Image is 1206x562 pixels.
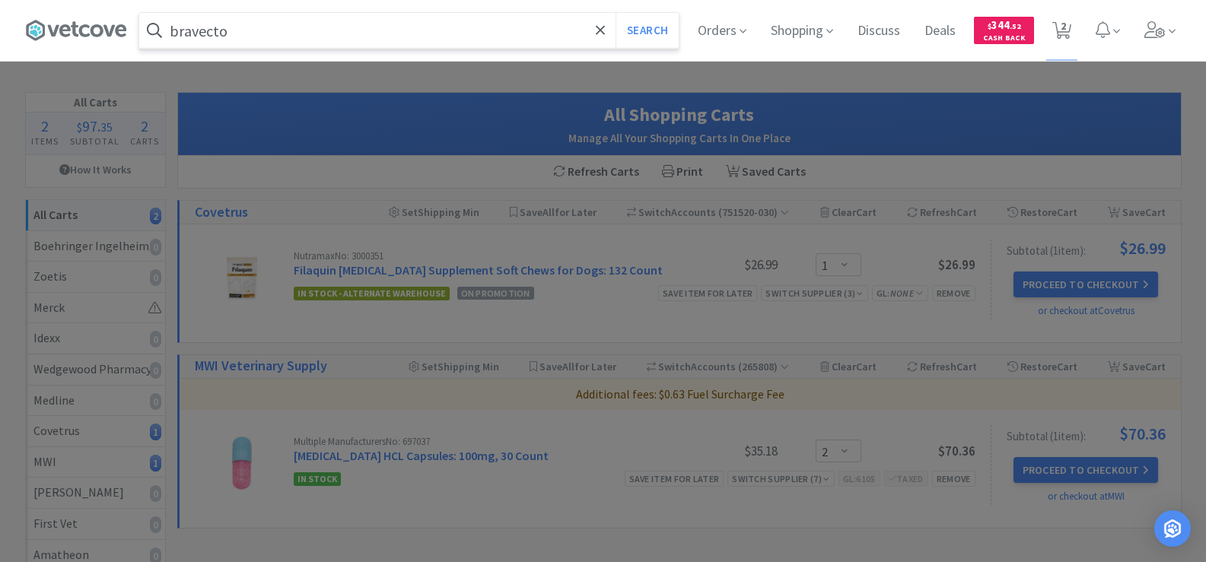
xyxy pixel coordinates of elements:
span: . 52 [1010,21,1021,31]
button: Search [616,13,679,48]
span: $ [988,21,991,31]
a: $344.52Cash Back [974,10,1034,51]
span: 344 [988,17,1021,32]
a: Discuss [851,24,906,38]
a: 2 [1046,26,1077,40]
a: Deals [918,24,962,38]
input: Search by item, sku, manufacturer, ingredient, size... [139,13,679,48]
span: Cash Back [983,34,1025,44]
div: Open Intercom Messenger [1154,510,1191,547]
